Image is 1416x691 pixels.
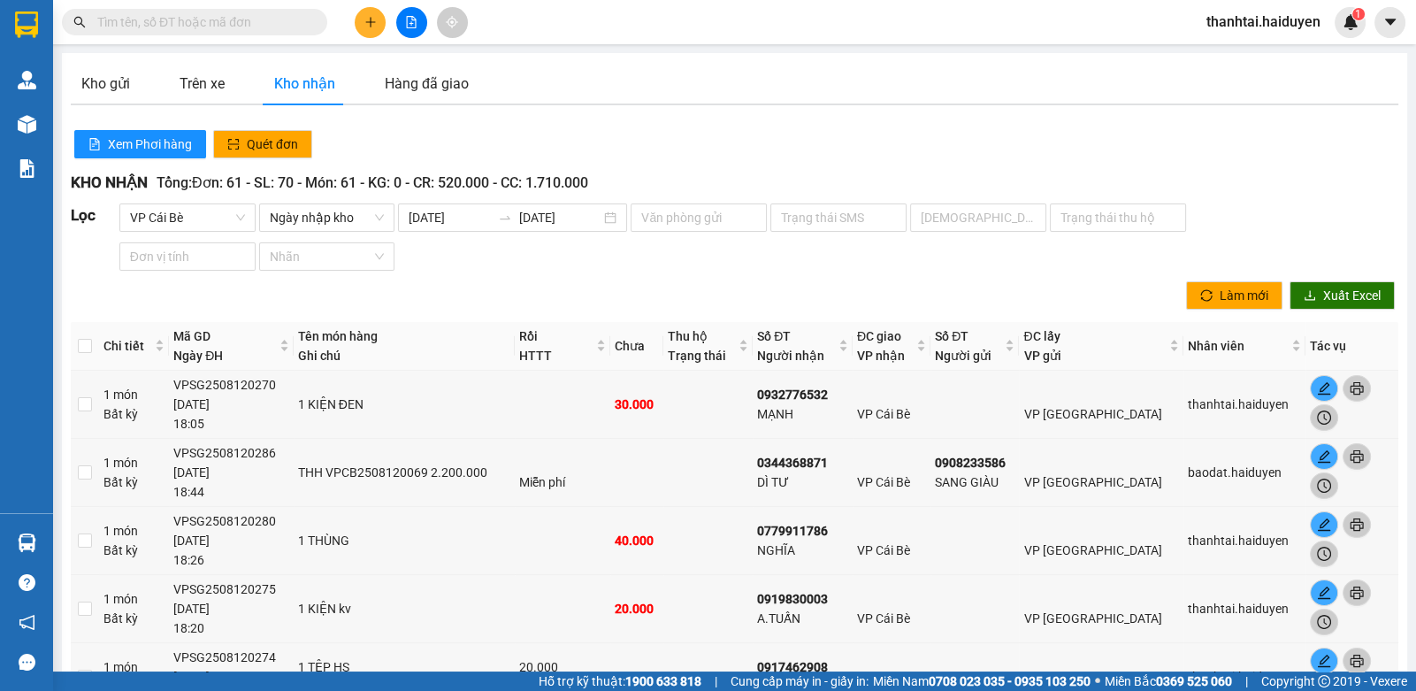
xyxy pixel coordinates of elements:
[247,134,298,154] span: Quét đơn
[757,611,800,626] span: A.TUẤN
[1310,443,1338,470] button: edit
[298,660,349,674] span: 1 TỆP HS
[731,672,869,691] span: Cung cấp máy in - giấy in:
[173,443,289,463] div: VPSG2508120286
[625,674,701,688] strong: 1900 633 818
[15,12,38,38] img: logo-vxr
[173,465,210,480] span: [DATE]
[173,397,210,411] span: [DATE]
[857,329,901,343] span: ĐC giao
[97,12,306,32] input: Tìm tên, số ĐT hoặc mã đơn
[757,329,791,343] span: Số ĐT
[615,397,654,411] span: 30.000
[103,611,138,626] span: Bất kỳ
[298,602,351,616] span: 1 KIỆN kv
[1220,286,1268,305] span: Làm mới
[1023,407,1161,421] span: VP [GEOGRAPHIC_DATA]
[173,511,289,531] div: VPSG2508120280
[1311,381,1337,395] span: edit
[1200,289,1213,303] span: sync
[1310,375,1338,402] button: edit
[173,670,210,684] span: [DATE]
[71,206,96,224] span: Lọc
[173,553,204,567] span: 18:26
[437,7,468,38] button: aim
[103,475,138,489] span: Bất kỳ
[73,16,86,28] span: search
[857,611,910,626] span: VP Cái Bè
[1343,14,1359,30] img: icon-new-feature
[173,648,289,667] div: VPSG2508120274
[18,159,36,178] img: solution-icon
[18,115,36,134] img: warehouse-icon
[757,407,793,421] span: MẠNH
[173,485,204,499] span: 18:44
[1343,375,1371,402] button: printer
[1183,371,1305,439] td: thanhtai.haiduyen
[1023,349,1060,363] span: VP gửi
[18,534,36,552] img: warehouse-icon
[615,534,654,548] span: 40.000
[857,543,910,557] span: VP Cái Bè
[1305,322,1398,371] th: Tác vụ
[1023,611,1161,626] span: VP [GEOGRAPHIC_DATA]
[227,138,240,152] span: scan
[173,621,204,635] span: 18:20
[1188,336,1288,356] span: Nhân viên
[929,674,1091,688] strong: 0708 023 035 - 0935 103 250
[1023,475,1161,489] span: VP [GEOGRAPHIC_DATA]
[1023,329,1060,343] span: ĐC lấy
[519,329,538,343] span: Rồi
[668,329,708,343] span: Thu hộ
[1183,575,1305,643] td: thanhtai.haiduyen
[1343,654,1370,668] span: printer
[19,614,35,631] span: notification
[539,672,701,691] span: Hỗ trợ kỹ thuật:
[1186,281,1282,310] button: syncLàm mới
[173,580,289,599] div: VPSG2508120275
[1311,654,1337,668] span: edit
[1304,289,1316,303] span: download
[298,397,364,411] span: 1 KIỆN ĐEN
[19,574,35,591] span: question-circle
[1310,472,1338,499] button: clock-circle
[757,592,828,606] b: 0919830003
[1023,543,1161,557] span: VP [GEOGRAPHIC_DATA]
[103,453,165,492] div: 1 món
[19,654,35,671] span: message
[1310,609,1338,635] button: clock-circle
[1183,439,1305,507] td: baodat.haiduyen
[1310,580,1338,606] button: edit
[1156,674,1232,688] strong: 0369 525 060
[409,208,491,227] input: Ngày bắt đầu
[103,521,165,560] div: 1 món
[103,336,151,356] span: Chi tiết
[1343,586,1370,600] span: printer
[498,211,512,225] span: swap-right
[274,73,335,95] div: Kho nhận
[103,385,165,424] div: 1 món
[1343,518,1370,532] span: printer
[1310,648,1338,674] button: edit
[157,174,588,191] span: Tổng: Đơn: 61 - SL: 70 - Món: 61 - KG: 0 - CR: 520.000 - CC: 1.710.000
[396,7,427,38] button: file-add
[298,465,487,480] span: THH VPCB2508120069 2.200.000
[757,543,795,557] span: NGHĨA
[1310,404,1338,431] button: clock-circle
[615,336,659,356] div: Chưa
[385,73,469,95] div: Hàng đã giao
[757,524,828,538] b: 0779911786
[81,73,130,95] div: Kho gửi
[1343,443,1371,470] button: printer
[519,208,601,227] input: Ngày kết thúc
[213,130,312,158] button: scanQuét đơn
[364,16,377,28] span: plus
[757,475,789,489] span: DÌ TƯ
[935,456,1006,470] b: 0908233586
[1310,511,1338,538] button: edit
[935,475,999,489] span: SANG GIÀU
[1311,586,1337,600] span: edit
[355,7,386,38] button: plus
[1382,14,1398,30] span: caret-down
[130,204,245,231] span: VP Cái Bè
